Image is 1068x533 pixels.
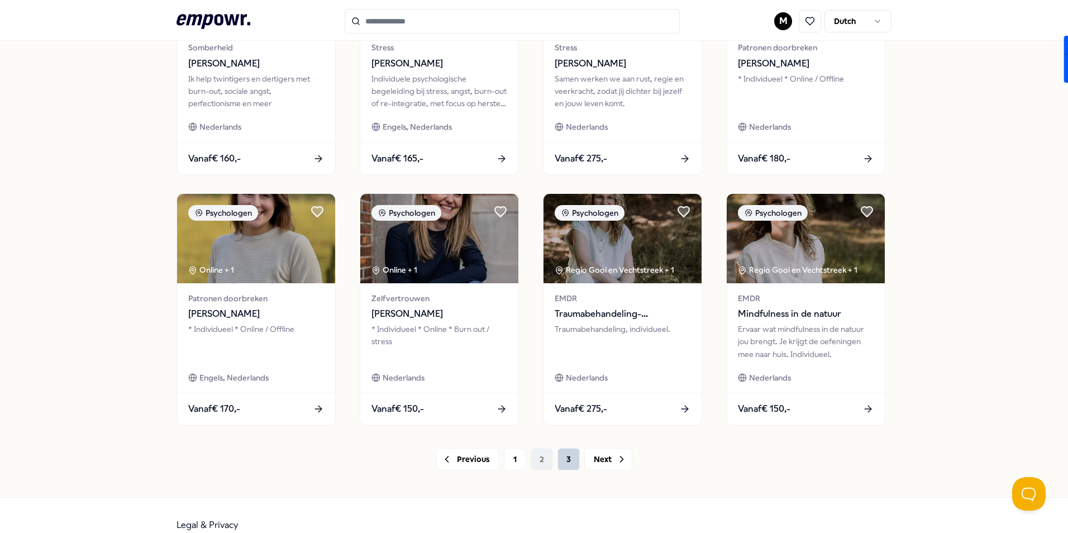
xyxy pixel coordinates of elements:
[360,193,519,426] a: package imagePsychologenOnline + 1Zelfvertrouwen[PERSON_NAME]* Individueel * Online * Burn out / ...
[738,41,874,54] span: Patronen doorbreken
[555,205,624,221] div: Psychologen
[188,323,324,360] div: * Individueel * Online / Offline
[188,151,241,166] span: Vanaf € 160,-
[555,73,690,110] div: Samen werken we aan rust, regie en veerkracht, zodat jij dichter bij jezelf en jouw leven komt.
[371,402,424,416] span: Vanaf € 150,-
[774,12,792,30] button: M
[177,194,335,283] img: package image
[371,73,507,110] div: Individuele psychologische begeleiding bij stress, angst, burn-out of re-integratie, met focus op...
[543,193,702,426] a: package imagePsychologenRegio Gooi en Vechtstreek + 1EMDRTraumabehandeling- Buitenbehandeling -(W...
[738,402,790,416] span: Vanaf € 150,-
[555,264,674,276] div: Regio Gooi en Vechtstreek + 1
[371,41,507,54] span: Stress
[738,205,808,221] div: Psychologen
[360,194,518,283] img: package image
[199,372,269,384] span: Engels, Nederlands
[727,194,885,283] img: package image
[738,264,857,276] div: Regio Gooi en Vechtstreek + 1
[738,151,790,166] span: Vanaf € 180,-
[557,448,580,470] button: 3
[371,151,423,166] span: Vanaf € 165,-
[555,56,690,71] span: [PERSON_NAME]
[383,372,425,384] span: Nederlands
[566,121,608,133] span: Nederlands
[738,73,874,110] div: * Individueel * Online / Offline
[188,73,324,110] div: Ik help twintigers en dertigers met burn-out, sociale angst, perfectionisme en meer
[188,402,240,416] span: Vanaf € 170,-
[566,372,608,384] span: Nederlands
[371,307,507,321] span: [PERSON_NAME]
[584,448,632,470] button: Next
[555,323,690,360] div: Traumabehandeling, individueel.
[726,193,885,426] a: package imagePsychologenRegio Gooi en Vechtstreek + 1EMDRMindfulness in de natuurErvaar wat mindf...
[188,56,324,71] span: [PERSON_NAME]
[177,520,239,530] a: Legal & Privacy
[738,56,874,71] span: [PERSON_NAME]
[199,121,241,133] span: Nederlands
[371,205,441,221] div: Psychologen
[371,323,507,360] div: * Individueel * Online * Burn out / stress
[188,307,324,321] span: [PERSON_NAME]
[555,402,607,416] span: Vanaf € 275,-
[749,121,791,133] span: Nederlands
[1012,477,1046,511] iframe: Help Scout Beacon - Open
[345,9,680,34] input: Search for products, categories or subcategories
[738,323,874,360] div: Ervaar wat mindfulness in de natuur jou brengt. Je krijgt de oefeningen mee naar huis. Individueel.
[371,56,507,71] span: [PERSON_NAME]
[749,372,791,384] span: Nederlands
[555,292,690,304] span: EMDR
[504,448,526,470] button: 1
[383,121,452,133] span: Engels, Nederlands
[188,205,258,221] div: Psychologen
[555,41,690,54] span: Stress
[555,307,690,321] span: Traumabehandeling- Buitenbehandeling -(Werkgerelateerd) trauma
[177,193,336,426] a: package imagePsychologenOnline + 1Patronen doorbreken[PERSON_NAME]* Individueel * Online / Offlin...
[738,307,874,321] span: Mindfulness in de natuur
[188,41,324,54] span: Somberheid
[188,292,324,304] span: Patronen doorbreken
[371,264,417,276] div: Online + 1
[436,448,499,470] button: Previous
[555,151,607,166] span: Vanaf € 275,-
[738,292,874,304] span: EMDR
[543,194,702,283] img: package image
[371,292,507,304] span: Zelfvertrouwen
[188,264,234,276] div: Online + 1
